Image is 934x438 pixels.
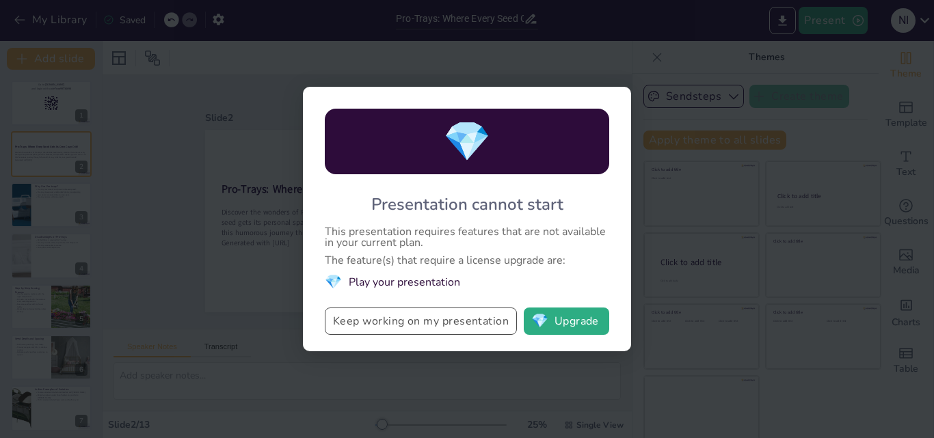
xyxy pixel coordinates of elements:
div: The feature(s) that require a license upgrade are: [325,255,609,266]
div: Presentation cannot start [371,193,563,215]
button: diamondUpgrade [524,307,609,335]
li: Play your presentation [325,273,609,291]
div: This presentation requires features that are not available in your current plan. [325,226,609,248]
span: diamond [531,314,548,328]
button: Keep working on my presentation [325,307,517,335]
span: diamond [325,273,342,291]
span: diamond [443,115,491,168]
